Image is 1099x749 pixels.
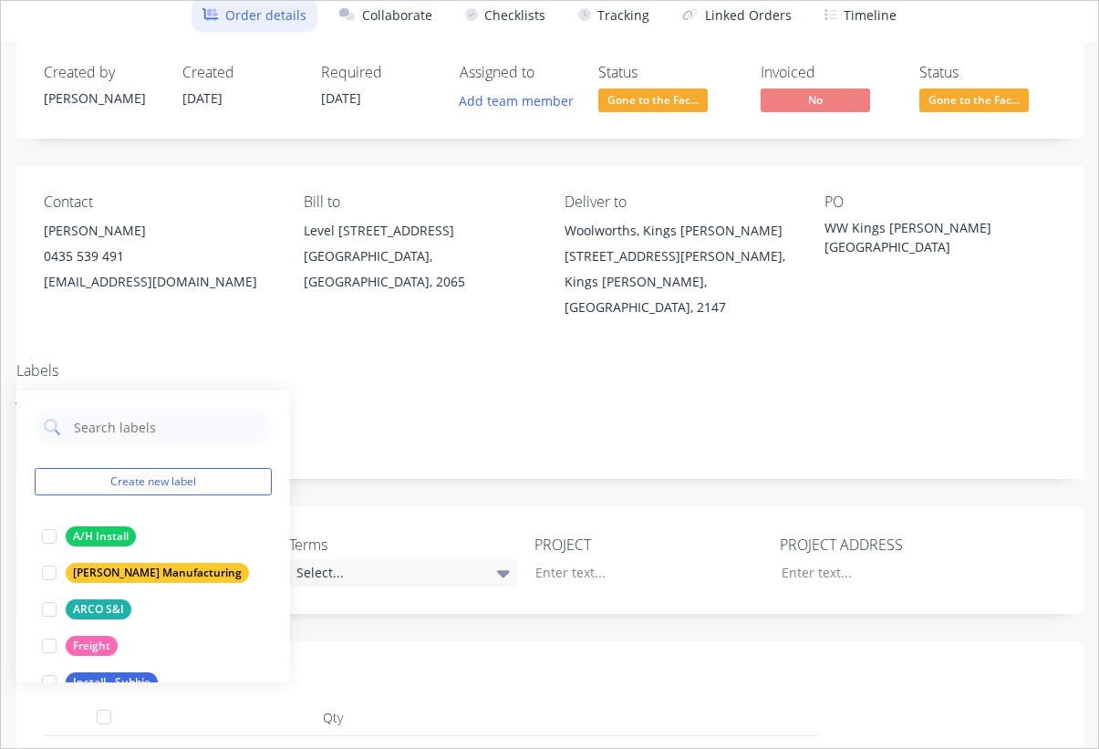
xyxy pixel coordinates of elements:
[565,218,796,269] div: Woolworths, Kings [PERSON_NAME] [STREET_ADDRESS][PERSON_NAME],
[761,88,870,111] span: No
[321,64,430,81] div: Required
[44,88,153,108] div: [PERSON_NAME]
[598,88,708,111] span: Gone to the Fac...
[565,218,796,320] div: Woolworths, Kings [PERSON_NAME] [STREET_ADDRESS][PERSON_NAME],Kings [PERSON_NAME], [GEOGRAPHIC_DA...
[598,64,708,81] div: Status
[824,193,1056,211] div: PO
[182,89,223,107] span: [DATE]
[919,88,1029,116] button: Gone to the Fac...
[35,597,139,622] button: ARCO S&I
[761,64,897,81] div: Invoiced
[16,362,445,380] div: Labels
[304,218,535,295] div: Level [STREET_ADDRESS][GEOGRAPHIC_DATA], [GEOGRAPHIC_DATA], 2065
[304,193,535,211] div: Bill to
[66,636,118,656] div: Freight
[449,88,583,113] button: Add team member
[44,426,1056,443] div: Notes
[534,534,762,556] label: PROJECT
[460,88,584,113] button: Add team member
[304,218,535,244] div: Level [STREET_ADDRESS]
[5,387,89,411] button: Add labels
[66,526,136,546] div: A/H Install
[35,468,272,495] button: Create new label
[565,269,796,320] div: Kings [PERSON_NAME], [GEOGRAPHIC_DATA], 2147
[304,244,535,295] div: [GEOGRAPHIC_DATA], [GEOGRAPHIC_DATA], 2065
[598,88,708,116] button: Gone to the Fac...
[44,64,153,81] div: Created by
[289,534,517,556] label: Terms
[44,269,275,295] div: [EMAIL_ADDRESS][DOMAIN_NAME]
[35,560,256,586] button: [PERSON_NAME] Manufacturing
[321,89,361,107] span: [DATE]
[35,524,143,549] button: A/H Install
[44,218,275,244] div: [PERSON_NAME]
[919,88,1029,111] span: Gone to the Fac...
[780,534,1008,556] label: PROJECT ADDRESS
[919,64,1056,81] div: Status
[66,672,158,692] div: Install - Subbie
[289,559,517,587] div: Select...
[66,599,131,619] div: ARCO S&I
[565,193,796,211] div: Deliver to
[44,218,275,295] div: [PERSON_NAME]0435 539 491[EMAIL_ADDRESS][DOMAIN_NAME]
[35,670,165,695] button: Install - Subbie
[460,64,569,81] div: Assigned to
[44,193,275,211] div: Contact
[44,244,275,269] div: 0435 539 491
[182,64,292,81] div: Created
[72,409,263,445] input: Search labels
[35,633,125,659] button: Freight
[66,563,249,583] div: [PERSON_NAME] Manufacturing
[140,700,527,736] div: Qty
[824,218,1052,256] div: WW Kings [PERSON_NAME] [GEOGRAPHIC_DATA]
